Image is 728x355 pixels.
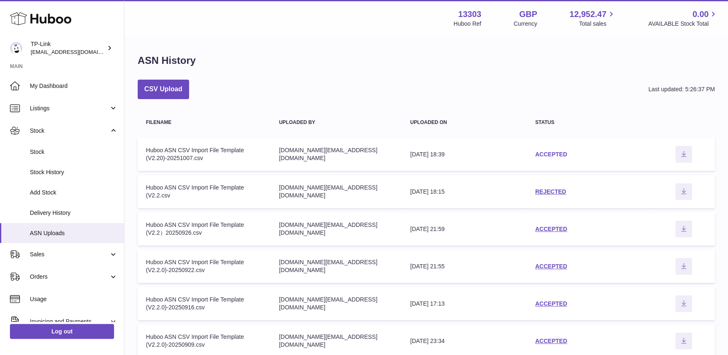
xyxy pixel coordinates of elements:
[279,146,394,162] div: [DOMAIN_NAME][EMAIL_ADDRESS][DOMAIN_NAME]
[653,112,715,134] th: actions
[675,295,692,312] button: Download ASN file
[30,168,118,176] span: Stock History
[519,9,537,20] strong: GBP
[535,300,567,307] a: ACCEPTED
[675,183,692,200] button: Download ASN file
[279,221,394,237] div: [DOMAIN_NAME][EMAIL_ADDRESS][DOMAIN_NAME]
[30,127,109,135] span: Stock
[30,148,118,156] span: Stock
[30,250,109,258] span: Sales
[402,112,527,134] th: Uploaded on
[648,85,715,93] div: Last updated: 5:26:37 PM
[569,9,616,28] a: 12,952.47 Total sales
[31,40,105,56] div: TP-Link
[535,263,567,270] a: ACCEPTED
[138,112,271,134] th: Filename
[30,295,118,303] span: Usage
[454,20,481,28] div: Huboo Ref
[410,151,518,158] div: [DATE] 18:39
[279,333,394,349] div: [DOMAIN_NAME][EMAIL_ADDRESS][DOMAIN_NAME]
[146,296,262,311] div: Huboo ASN CSV Import File Template (V2.2.0)-20250916.csv
[410,263,518,270] div: [DATE] 21:55
[648,20,718,28] span: AVAILABLE Stock Total
[579,20,616,28] span: Total sales
[527,112,653,134] th: Status
[569,9,606,20] span: 12,952.47
[30,82,118,90] span: My Dashboard
[675,333,692,349] button: Download ASN file
[146,184,262,199] div: Huboo ASN CSV Import File Template (V2.2.csv
[279,258,394,274] div: [DOMAIN_NAME][EMAIL_ADDRESS][DOMAIN_NAME]
[138,80,189,99] button: CSV Upload
[30,229,118,237] span: ASN Uploads
[30,318,109,326] span: Invoicing and Payments
[30,105,109,112] span: Listings
[279,184,394,199] div: [DOMAIN_NAME][EMAIL_ADDRESS][DOMAIN_NAME]
[410,225,518,233] div: [DATE] 21:59
[10,324,114,339] a: Log out
[146,221,262,237] div: Huboo ASN CSV Import File Template (V2.2）20250926.csv
[271,112,402,134] th: Uploaded by
[30,273,109,281] span: Orders
[692,9,709,20] span: 0.00
[146,146,262,162] div: Huboo ASN CSV Import File Template (V2.20)-20251007.csv
[410,300,518,308] div: [DATE] 17:13
[30,189,118,197] span: Add Stock
[458,9,481,20] strong: 13303
[535,338,567,344] a: ACCEPTED
[675,221,692,237] button: Download ASN file
[514,20,537,28] div: Currency
[30,209,118,217] span: Delivery History
[675,146,692,163] button: Download ASN file
[10,42,22,54] img: gaby.chen@tp-link.com
[535,151,567,158] a: ACCEPTED
[31,49,122,55] span: [EMAIL_ADDRESS][DOMAIN_NAME]
[648,9,718,28] a: 0.00 AVAILABLE Stock Total
[535,188,566,195] a: REJECTED
[535,226,567,232] a: ACCEPTED
[675,258,692,275] button: Download ASN file
[410,337,518,345] div: [DATE] 23:34
[279,296,394,311] div: [DOMAIN_NAME][EMAIL_ADDRESS][DOMAIN_NAME]
[146,333,262,349] div: Huboo ASN CSV Import File Template (V2.2.0)-20250909.csv
[138,54,196,67] h1: ASN History
[410,188,518,196] div: [DATE] 18:15
[146,258,262,274] div: Huboo ASN CSV Import File Template (V2.2.0)-20250922.csv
